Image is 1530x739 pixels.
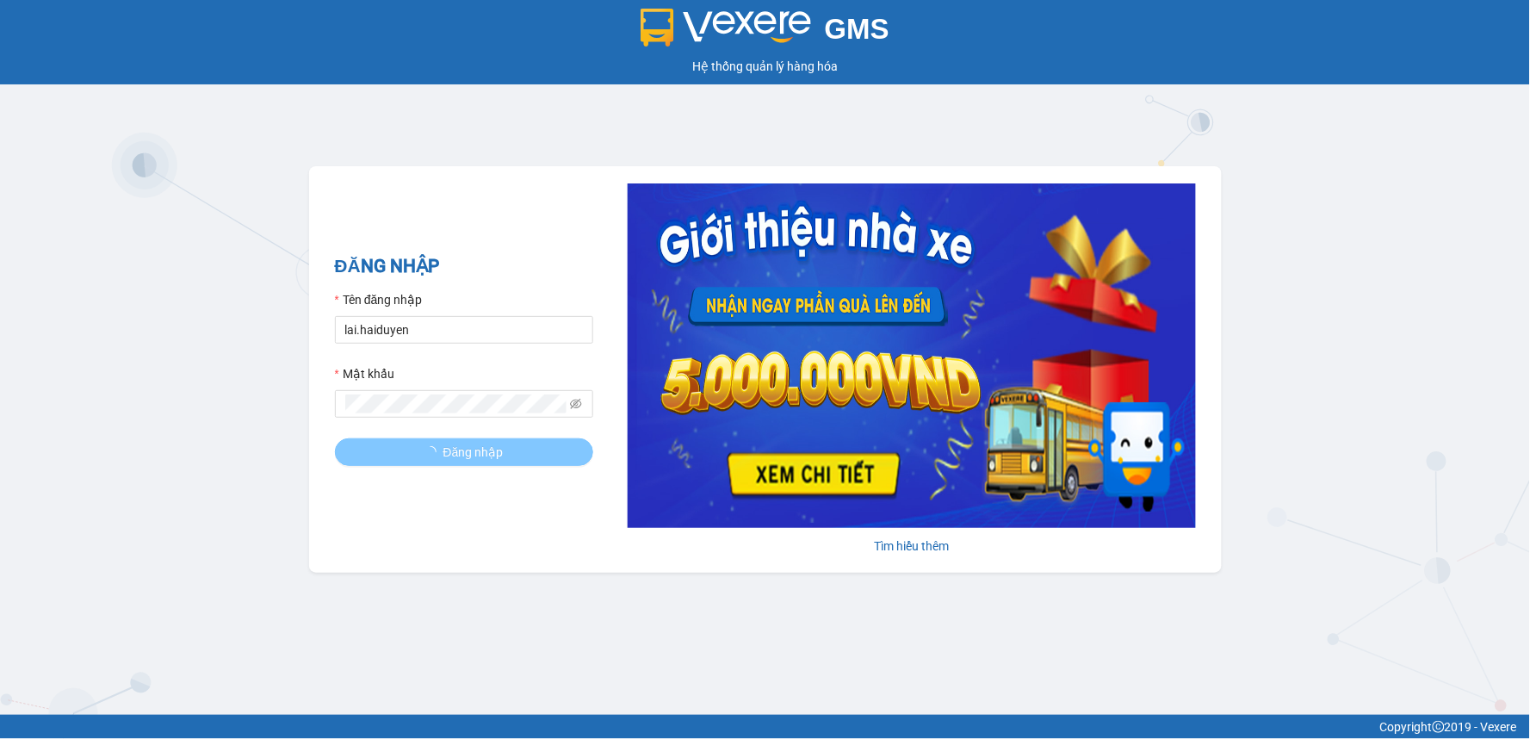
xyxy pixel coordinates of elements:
[335,316,593,344] input: Tên đăng nhập
[641,26,889,40] a: GMS
[335,252,593,281] h2: ĐĂNG NHẬP
[443,443,504,462] span: Đăng nhập
[570,398,582,410] span: eye-invisible
[335,290,423,309] label: Tên đăng nhập
[345,394,567,413] input: Mật khẩu
[335,438,593,466] button: Đăng nhập
[628,183,1196,528] img: banner-0
[424,446,443,458] span: loading
[825,13,889,45] span: GMS
[4,57,1526,76] div: Hệ thống quản lý hàng hóa
[641,9,811,47] img: logo 2
[628,537,1196,556] div: Tìm hiểu thêm
[335,364,394,383] label: Mật khẩu
[13,717,1517,736] div: Copyright 2019 - Vexere
[1433,721,1445,733] span: copyright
